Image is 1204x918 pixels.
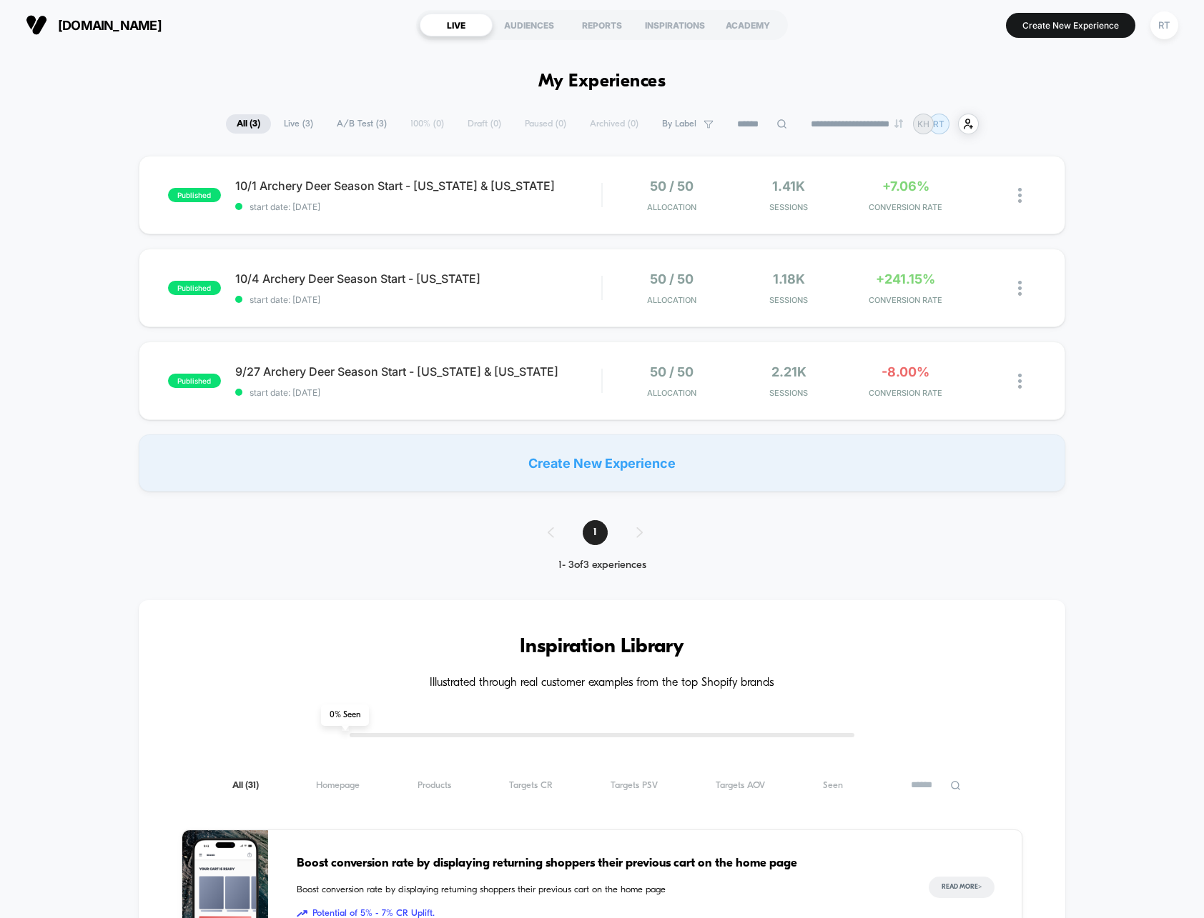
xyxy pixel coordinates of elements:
[650,364,694,379] span: 50 / 50
[232,780,259,791] span: All
[566,14,638,36] div: REPORTS
[823,780,843,791] span: Seen
[771,364,806,379] span: 2.21k
[26,14,47,36] img: Visually logo
[297,854,901,873] span: Boost conversion rate by displaying returning shoppers their previous cart on the home page
[716,780,765,791] span: Targets AOV
[493,14,566,36] div: AUDIENCES
[182,677,1023,690] h4: Illustrated through real customer examples from the top Shopify brands
[235,387,602,398] span: start date: [DATE]
[1146,11,1183,40] button: RT
[638,14,711,36] div: INSPIRATIONS
[509,780,553,791] span: Targets CR
[273,114,324,134] span: Live ( 3 )
[1018,281,1022,296] img: close
[734,388,844,398] span: Sessions
[21,14,166,36] button: [DOMAIN_NAME]
[1018,188,1022,203] img: close
[297,883,901,897] span: Boost conversion rate by displaying returning shoppers their previous cart on the home page
[773,271,805,286] span: 1.18k
[851,388,961,398] span: CONVERSION RATE
[168,188,221,202] span: published
[647,388,696,398] span: Allocation
[235,179,602,193] span: 10/1 Archery Deer Season Start - [US_STATE] & [US_STATE]
[58,18,162,33] span: [DOMAIN_NAME]
[876,271,935,286] span: +241.15%
[1150,11,1178,39] div: RT
[321,704,369,726] span: 0 % Seen
[326,114,398,134] span: A/B Test ( 3 )
[533,559,671,572] div: 1 - 3 of 3 experiences
[226,114,271,134] span: All ( 3 )
[611,780,658,791] span: Targets PSV
[851,202,961,212] span: CONVERSION RATE
[1006,13,1135,38] button: Create New Experience
[235,294,602,305] span: start date: [DATE]
[168,374,221,388] span: published
[882,179,929,194] span: +7.06%
[772,179,805,194] span: 1.41k
[734,295,844,305] span: Sessions
[662,119,696,129] span: By Label
[929,877,995,898] button: Read More>
[583,520,608,545] span: 1
[418,780,451,791] span: Products
[917,119,929,129] p: KH
[168,281,221,295] span: published
[933,119,944,129] p: RT
[235,201,602,212] span: start date: [DATE]
[851,295,961,305] span: CONVERSION RATE
[538,71,666,92] h1: My Experiences
[1018,374,1022,389] img: close
[647,202,696,212] span: Allocation
[235,271,602,286] span: 10/4 Archery Deer Season Start - [US_STATE]
[734,202,844,212] span: Sessions
[650,271,694,286] span: 50 / 50
[420,14,493,36] div: LIVE
[139,434,1066,492] div: Create New Experience
[235,364,602,379] span: 9/27 Archery Deer Season Start - [US_STATE] & [US_STATE]
[182,636,1023,659] h3: Inspiration Library
[647,295,696,305] span: Allocation
[711,14,784,36] div: ACADEMY
[316,780,360,791] span: Homepage
[650,179,694,194] span: 50 / 50
[882,364,929,379] span: -8.00%
[245,781,259,790] span: ( 31 )
[894,119,903,128] img: end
